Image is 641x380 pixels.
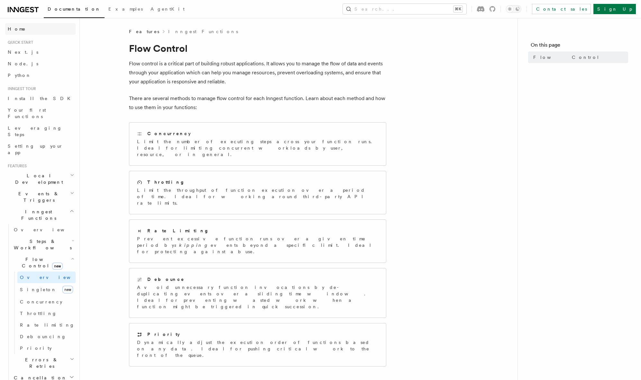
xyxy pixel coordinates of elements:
[8,125,62,137] span: Leveraging Steps
[11,272,76,354] div: Flow Controlnew
[168,28,238,35] a: Inngest Functions
[20,311,57,316] span: Throttling
[147,130,191,137] h2: Concurrency
[531,41,628,51] h4: On this page
[8,107,46,119] span: Your first Functions
[5,172,70,185] span: Local Development
[5,190,70,203] span: Events & Triggers
[129,171,386,214] a: ThrottlingLimit the throughput of function execution over a period of time. Ideal for working aro...
[17,308,76,319] a: Throttling
[105,2,147,17] a: Examples
[129,219,386,263] a: Rate LimitingPrevent excessive function runs over a given time period byskippingevents beyond a s...
[129,59,386,86] p: Flow control is a critical part of building robust applications. It allows you to manage the flow...
[5,206,76,224] button: Inngest Functions
[11,224,76,236] a: Overview
[20,275,86,280] span: Overview
[129,94,386,112] p: There are several methods to manage flow control for each Inngest function. Learn about each meth...
[5,46,76,58] a: Next.js
[5,70,76,81] a: Python
[137,284,378,310] p: Avoid unnecessary function invocations by de-duplicating events over a sliding time window. Ideal...
[506,5,521,13] button: Toggle dark mode
[5,23,76,35] a: Home
[8,73,31,78] span: Python
[147,331,180,338] h2: Priority
[129,323,386,366] a: PriorityDynamically adjust the execution order of functions based on any data. Ideal for pushing ...
[5,58,76,70] a: Node.js
[17,272,76,283] a: Overview
[5,209,69,221] span: Inngest Functions
[532,4,591,14] a: Contact sales
[20,322,75,328] span: Rate limiting
[5,188,76,206] button: Events & Triggers
[5,122,76,140] a: Leveraging Steps
[8,50,38,55] span: Next.js
[20,346,52,351] span: Priority
[137,187,378,206] p: Limit the throughput of function execution over a period of time. Ideal for working around third-...
[8,144,63,155] span: Setting up your app
[533,54,600,60] span: Flow Control
[5,86,36,91] span: Inngest tour
[129,42,386,54] h1: Flow Control
[17,319,76,331] a: Rate limiting
[5,104,76,122] a: Your first Functions
[11,254,76,272] button: Flow Controlnew
[48,6,101,12] span: Documentation
[147,179,185,185] h2: Throttling
[11,256,71,269] span: Flow Control
[11,238,72,251] span: Steps & Workflows
[14,227,80,232] span: Overview
[453,6,462,12] kbd: ⌘K
[5,140,76,158] a: Setting up your app
[17,342,76,354] a: Priority
[52,263,63,270] span: new
[8,26,26,32] span: Home
[5,40,33,45] span: Quick start
[17,283,76,296] a: Singletonnew
[20,299,62,304] span: Concurrency
[137,138,378,158] p: Limit the number of executing steps across your function runs. Ideal for limiting concurrent work...
[531,51,628,63] a: Flow Control
[11,236,76,254] button: Steps & Workflows
[593,4,636,14] a: Sign Up
[5,93,76,104] a: Install the SDK
[129,122,386,166] a: ConcurrencyLimit the number of executing steps across your function runs. Ideal for limiting conc...
[174,243,211,248] em: skipping
[147,276,185,283] h2: Debounce
[17,296,76,308] a: Concurrency
[343,4,466,14] button: Search...⌘K
[17,331,76,342] a: Debouncing
[20,334,66,339] span: Debouncing
[151,6,185,12] span: AgentKit
[8,61,38,66] span: Node.js
[137,236,378,255] p: Prevent excessive function runs over a given time period by events beyond a specific limit. Ideal...
[8,96,74,101] span: Install the SDK
[11,354,76,372] button: Errors & Retries
[44,2,105,18] a: Documentation
[147,2,188,17] a: AgentKit
[62,286,73,293] span: new
[129,28,159,35] span: Features
[108,6,143,12] span: Examples
[129,268,386,318] a: DebounceAvoid unnecessary function invocations by de-duplicating events over a sliding time windo...
[147,227,209,234] h2: Rate Limiting
[20,287,57,292] span: Singleton
[5,170,76,188] button: Local Development
[137,339,378,358] p: Dynamically adjust the execution order of functions based on any data. Ideal for pushing critical...
[5,163,27,169] span: Features
[11,357,70,369] span: Errors & Retries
